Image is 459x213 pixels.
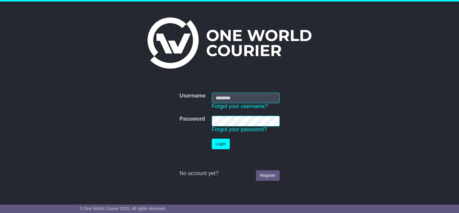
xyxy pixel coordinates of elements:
[147,17,312,69] img: One World
[256,170,279,181] a: Register
[179,170,279,177] div: No account yet?
[179,93,205,99] label: Username
[212,126,267,132] a: Forgot your password?
[179,116,205,122] label: Password
[212,139,230,149] button: Login
[212,103,268,109] a: Forgot your username?
[80,206,166,211] span: © One World Courier 2025. All rights reserved.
